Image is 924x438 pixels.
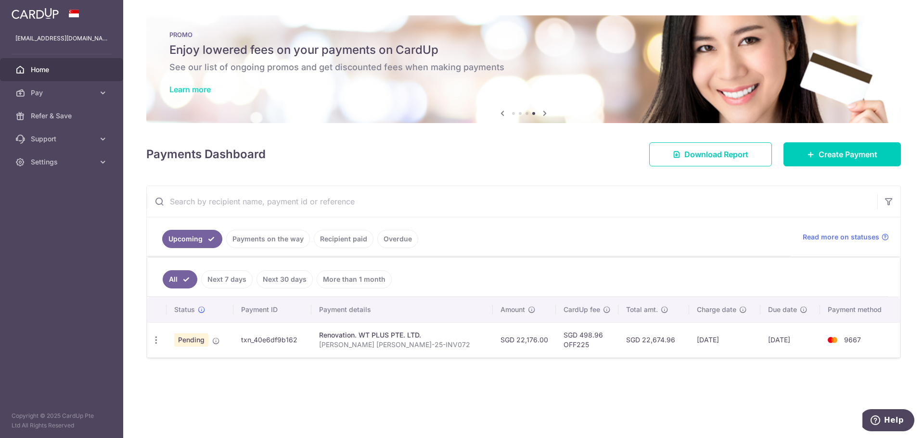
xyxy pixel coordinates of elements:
[314,230,373,248] a: Recipient paid
[162,230,222,248] a: Upcoming
[819,149,877,160] span: Create Payment
[823,334,842,346] img: Bank Card
[493,322,556,357] td: SGD 22,176.00
[803,232,889,242] a: Read more on statuses
[649,142,772,166] a: Download Report
[174,333,208,347] span: Pending
[689,322,760,357] td: [DATE]
[146,146,266,163] h4: Payments Dashboard
[31,111,94,121] span: Refer & Save
[169,31,878,38] p: PROMO
[844,336,861,344] span: 9667
[146,15,901,123] img: Latest Promos banner
[233,297,312,322] th: Payment ID
[500,305,525,314] span: Amount
[163,270,197,288] a: All
[564,305,600,314] span: CardUp fee
[377,230,418,248] a: Overdue
[760,322,820,357] td: [DATE]
[768,305,797,314] span: Due date
[862,409,914,433] iframe: Opens a widget where you can find more information
[317,270,392,288] a: More than 1 month
[684,149,748,160] span: Download Report
[226,230,310,248] a: Payments on the way
[556,322,618,357] td: SGD 498.96 OFF225
[233,322,312,357] td: txn_40e6df9b162
[147,186,877,217] input: Search by recipient name, payment id or reference
[169,42,878,58] h5: Enjoy lowered fees on your payments on CardUp
[626,305,658,314] span: Total amt.
[12,8,59,19] img: CardUp
[820,297,900,322] th: Payment method
[169,62,878,73] h6: See our list of ongoing promos and get discounted fees when making payments
[697,305,736,314] span: Charge date
[15,34,108,43] p: [EMAIL_ADDRESS][DOMAIN_NAME]
[618,322,689,357] td: SGD 22,674.96
[31,65,94,75] span: Home
[319,330,485,340] div: Renovation. WT PLUS PTE. LTD.
[319,340,485,350] p: [PERSON_NAME] [PERSON_NAME]-25-INV072
[31,157,94,167] span: Settings
[803,232,879,242] span: Read more on statuses
[201,270,253,288] a: Next 7 days
[31,134,94,144] span: Support
[257,270,313,288] a: Next 30 days
[311,297,493,322] th: Payment details
[31,88,94,98] span: Pay
[174,305,195,314] span: Status
[783,142,901,166] a: Create Payment
[169,85,211,94] a: Learn more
